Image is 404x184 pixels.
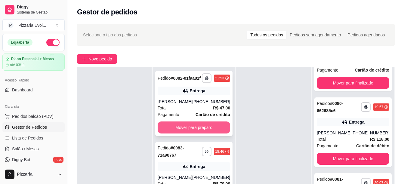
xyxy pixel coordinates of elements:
[83,32,137,38] span: Selecione o tipo dos pedidos
[158,105,167,111] span: Total
[356,143,389,148] strong: Cartão de débito
[171,76,201,81] strong: # 0082-01faa81f
[317,143,338,149] span: Pagamento
[12,157,30,163] span: Diggy Bot
[2,19,65,31] button: Select a team
[12,124,47,130] span: Gestor de Pedidos
[158,99,192,105] div: [PERSON_NAME]
[12,135,43,141] span: Lista de Pedidos
[374,105,383,109] div: 19:57
[215,149,224,154] div: 18:46
[10,63,25,67] article: até 03/11
[2,85,65,95] a: Dashboard
[11,57,54,61] article: Plano Essencial + Mesas
[158,146,184,158] strong: # 0083-71a98767
[2,75,65,85] div: Acesso Rápido
[2,112,65,121] button: Pedidos balcão (PDV)
[317,153,389,165] button: Mover para finalizado
[317,77,389,89] button: Mover para finalizado
[158,121,230,133] button: Mover para preparo
[196,112,230,117] strong: Cartão de crédito
[2,133,65,143] a: Lista de Pedidos
[17,10,62,15] span: Sistema de Gestão
[2,54,65,71] a: Plano Essencial + Mesasaté 03/11
[317,101,330,106] span: Pedido
[317,67,338,73] span: Pagamento
[17,5,62,10] span: Diggy
[355,68,389,72] strong: Cartão de crédito
[370,137,390,142] strong: R$ 118,00
[2,167,65,182] button: Pizzaria
[12,113,54,119] span: Pedidos balcão (PDV)
[192,99,230,105] div: [PHONE_NUMBER]
[317,136,326,143] span: Total
[82,57,86,61] span: plus
[158,146,171,150] span: Pedido
[158,111,179,118] span: Pagamento
[344,31,388,39] div: Pedidos agendados
[2,155,65,164] a: Diggy Botnovo
[12,87,33,93] span: Dashboard
[158,174,192,180] div: [PERSON_NAME]
[192,174,230,180] div: [PHONE_NUMBER]
[190,164,205,170] div: Entrega
[2,102,65,112] div: Dia a dia
[77,54,117,64] button: Novo pedido
[8,39,32,46] div: Loja aberta
[190,88,205,94] div: Entrega
[351,130,389,136] div: [PHONE_NUMBER]
[2,122,65,132] a: Gestor de Pedidos
[8,22,14,28] span: P
[317,177,330,182] span: Pedido
[317,101,343,113] strong: # 0080-662685c6
[317,130,351,136] div: [PERSON_NAME]
[77,7,137,17] h2: Gestor de pedidos
[17,172,55,177] span: Pizzaria
[46,39,60,46] button: Alterar Status
[349,119,365,125] div: Entrega
[213,106,230,110] strong: R$ 47,00
[88,56,112,62] span: Novo pedido
[18,22,46,28] div: Pizzaria Evol ...
[286,31,344,39] div: Pedidos sem agendamento
[2,144,65,154] a: Salão / Mesas
[12,146,39,152] span: Salão / Mesas
[215,76,224,81] div: 21:53
[158,76,171,81] span: Pedido
[2,2,65,17] a: DiggySistema de Gestão
[247,31,286,39] div: Todos os pedidos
